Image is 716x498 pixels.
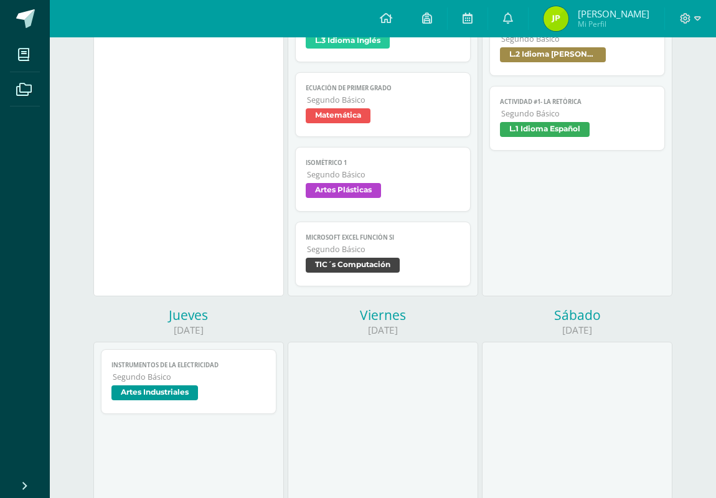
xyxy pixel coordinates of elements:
[482,306,672,324] div: Sábado
[93,306,284,324] div: Jueves
[500,122,590,137] span: L.1 Idioma Español
[113,372,265,382] span: Segundo Básico
[306,183,381,198] span: Artes Plásticas
[489,86,664,151] a: Actividad #1- La RetóricaSegundo BásicoL.1 Idioma Español
[295,147,470,212] a: Isométrico 1Segundo BásicoArtes Plásticas
[306,84,459,92] span: Ecuación de primer grado
[578,19,649,29] span: Mi Perfil
[307,244,459,255] span: Segundo Básico
[111,385,198,400] span: Artes Industriales
[306,159,459,167] span: Isométrico 1
[501,108,654,119] span: Segundo Básico
[306,108,370,123] span: Matemática
[307,95,459,105] span: Segundo Básico
[544,6,568,31] img: 6154e03aeff64199c31ed8dca6dae42e.png
[489,11,664,76] a: Vocabulario Partes del cuerpoSegundo BásicoL.2 Idioma [PERSON_NAME]
[111,361,265,369] span: Instrumentos de la electricidad
[500,98,654,106] span: Actividad #1- La Retórica
[306,233,459,242] span: Microsoft Excel Función SI
[101,349,276,414] a: Instrumentos de la electricidadSegundo BásicoArtes Industriales
[288,306,478,324] div: Viernes
[307,169,459,180] span: Segundo Básico
[306,258,400,273] span: TIC´s Computación
[578,7,649,20] span: [PERSON_NAME]
[306,34,390,49] span: L.3 Idioma Inglés
[295,72,470,137] a: Ecuación de primer gradoSegundo BásicoMatemática
[288,324,478,337] div: [DATE]
[295,222,470,286] a: Microsoft Excel Función SISegundo BásicoTIC´s Computación
[501,34,654,44] span: Segundo Básico
[482,324,672,337] div: [DATE]
[500,47,606,62] span: L.2 Idioma [PERSON_NAME]
[93,324,284,337] div: [DATE]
